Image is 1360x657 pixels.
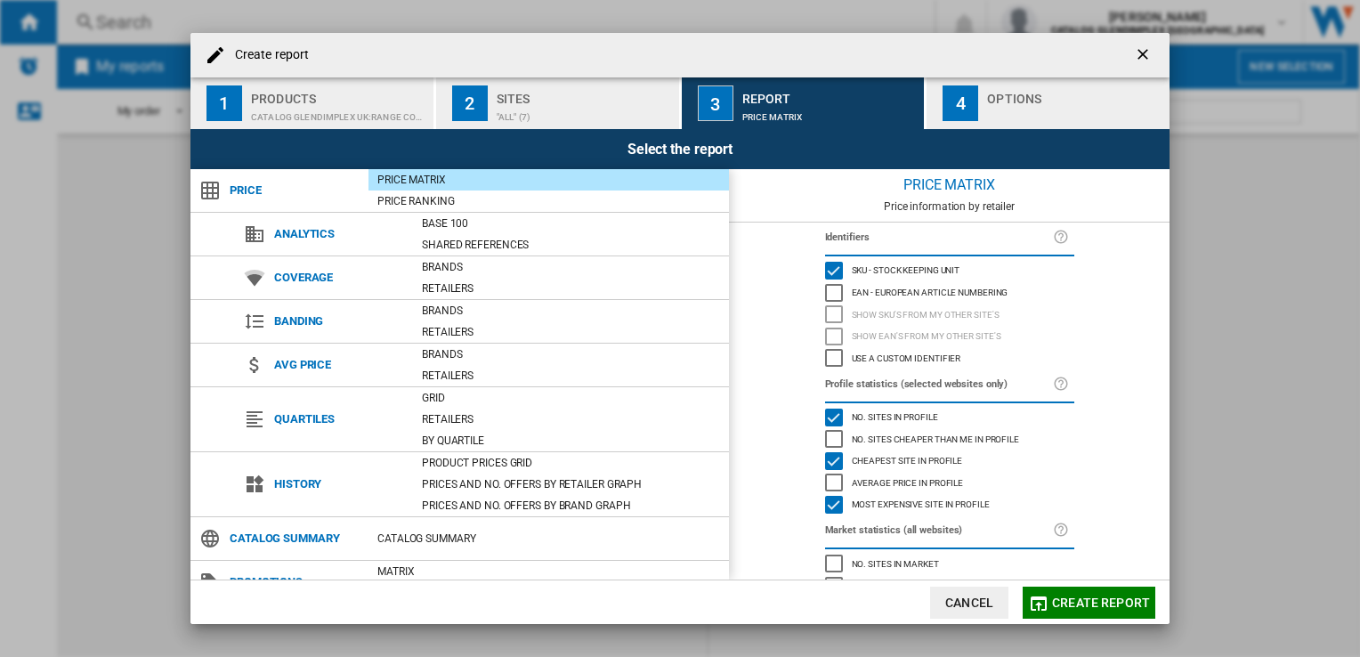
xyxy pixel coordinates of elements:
span: Banding [265,309,413,334]
md-checkbox: No. sites cheaper than me in profile [825,428,1074,450]
span: Create report [1052,596,1150,610]
div: Retailers [413,367,729,385]
div: Grid [413,389,729,407]
span: Cheapest site in profile [852,453,963,466]
label: Identifiers [825,228,1053,247]
button: 4 Options [927,77,1170,129]
div: Product prices grid [413,454,729,472]
label: Profile statistics (selected websites only) [825,375,1053,394]
span: Coverage [265,265,413,290]
span: Catalog Summary [221,526,368,551]
span: Avg price [265,353,413,377]
div: Brands [413,258,729,276]
div: Products [251,85,426,103]
md-checkbox: Cheapest site in profile [825,450,1074,473]
md-checkbox: SKU - Stock Keeping Unit [825,260,1074,282]
span: History [265,472,413,497]
span: Show EAN's from my other site's [852,328,1001,341]
md-checkbox: No. sites in market [825,553,1074,575]
ng-md-icon: getI18NText('BUTTONS.CLOSE_DIALOG') [1134,45,1155,67]
button: 2 Sites "ALL" (7) [436,77,681,129]
div: Options [987,85,1162,103]
div: Price Matrix [368,171,729,189]
div: Select the report [190,129,1170,169]
div: Matrix [368,563,729,580]
md-checkbox: Most expensive site in profile [825,494,1074,516]
span: No. sites in market [852,556,939,569]
label: Market statistics (all websites) [825,521,1053,540]
md-checkbox: No. sites cheaper than me in market [825,575,1074,597]
h4: Create report [226,46,309,64]
div: By quartile [413,432,729,450]
span: Use a custom identifier [852,351,961,363]
div: "ALL" (7) [497,103,672,122]
div: Brands [413,345,729,363]
div: Price Matrix [742,103,918,122]
div: Retailers [413,323,729,341]
span: No. sites cheaper than me in market [852,578,1021,590]
div: 4 [943,85,978,121]
span: SKU - Stock Keeping Unit [852,263,960,275]
md-checkbox: Show SKU'S from my other site's [825,304,1074,326]
div: Price information by retailer [729,200,1170,213]
div: Prices and No. offers by brand graph [413,497,729,515]
div: Report [742,85,918,103]
div: Prices and No. offers by retailer graph [413,475,729,493]
md-checkbox: Show EAN's from my other site's [825,326,1074,348]
md-checkbox: Average price in profile [825,472,1074,494]
div: Base 100 [413,215,729,232]
span: No. sites cheaper than me in profile [852,432,1019,444]
span: Show SKU'S from my other site's [852,307,1000,320]
button: 3 Report Price Matrix [682,77,927,129]
div: Brands [413,302,729,320]
div: Catalog Summary [368,530,729,547]
button: Cancel [930,587,1008,619]
div: Price Matrix [729,169,1170,200]
span: No. sites in profile [852,410,938,422]
button: getI18NText('BUTTONS.CLOSE_DIALOG') [1127,37,1162,73]
span: Quartiles [265,407,413,432]
div: Retailers [413,280,729,297]
div: 1 [206,85,242,121]
span: Analytics [265,222,413,247]
div: Price Ranking [368,192,729,210]
div: 3 [698,85,733,121]
button: 1 Products CATALOG GLENDIMPLEX UK:Range cooker [190,77,435,129]
div: 2 [452,85,488,121]
md-checkbox: Use a custom identifier [825,347,1074,369]
button: Create report [1023,587,1155,619]
md-checkbox: No. sites in profile [825,407,1074,429]
span: Promotions [221,570,368,595]
span: Average price in profile [852,475,964,488]
span: Price [221,178,368,203]
div: Shared references [413,236,729,254]
span: Most expensive site in profile [852,497,990,509]
span: EAN - European Article Numbering [852,285,1008,297]
md-checkbox: EAN - European Article Numbering [825,281,1074,304]
div: Retailers [413,410,729,428]
div: CATALOG GLENDIMPLEX UK:Range cooker [251,103,426,122]
div: Sites [497,85,672,103]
